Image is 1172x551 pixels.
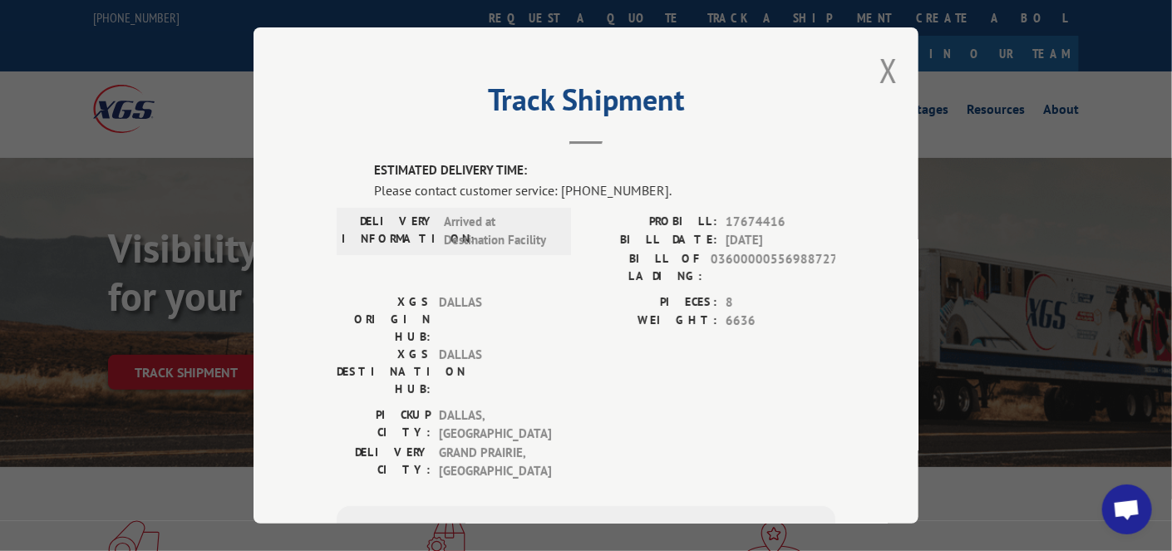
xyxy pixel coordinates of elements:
label: WEIGHT: [586,312,717,331]
span: Arrived at Destination Facility [444,213,556,250]
label: XGS DESTINATION HUB: [337,346,431,398]
span: DALLAS [439,293,551,346]
span: 03600000556988727 [711,250,835,285]
label: ESTIMATED DELIVERY TIME: [374,161,835,180]
button: Close modal [879,48,898,92]
label: BILL OF LADING: [586,250,702,285]
span: 17674416 [726,213,835,232]
span: [DATE] [726,231,835,250]
span: DALLAS , [GEOGRAPHIC_DATA] [439,406,551,444]
label: DELIVERY CITY: [337,444,431,481]
span: 8 [726,293,835,312]
label: DELIVERY INFORMATION: [342,213,436,250]
span: GRAND PRAIRIE , [GEOGRAPHIC_DATA] [439,444,551,481]
label: PICKUP CITY: [337,406,431,444]
h2: Track Shipment [337,88,835,120]
label: BILL DATE: [586,231,717,250]
div: Open chat [1102,485,1152,534]
div: Please contact customer service: [PHONE_NUMBER]. [374,180,835,200]
span: 6636 [726,312,835,331]
label: PROBILL: [586,213,717,232]
label: PIECES: [586,293,717,312]
span: DALLAS [439,346,551,398]
label: XGS ORIGIN HUB: [337,293,431,346]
